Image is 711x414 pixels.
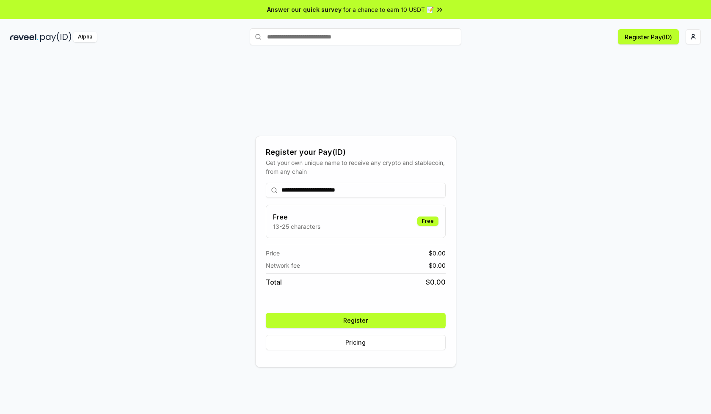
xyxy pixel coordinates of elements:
span: for a chance to earn 10 USDT 📝 [343,5,434,14]
span: $ 0.00 [426,277,446,287]
div: Free [417,217,438,226]
img: pay_id [40,32,72,42]
span: $ 0.00 [429,261,446,270]
div: Alpha [73,32,97,42]
span: Price [266,249,280,258]
button: Pricing [266,335,446,350]
button: Register [266,313,446,328]
h3: Free [273,212,320,222]
span: Answer our quick survey [267,5,342,14]
span: Network fee [266,261,300,270]
span: Total [266,277,282,287]
button: Register Pay(ID) [618,29,679,44]
div: Get your own unique name to receive any crypto and stablecoin, from any chain [266,158,446,176]
img: reveel_dark [10,32,39,42]
p: 13-25 characters [273,222,320,231]
span: $ 0.00 [429,249,446,258]
div: Register your Pay(ID) [266,146,446,158]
